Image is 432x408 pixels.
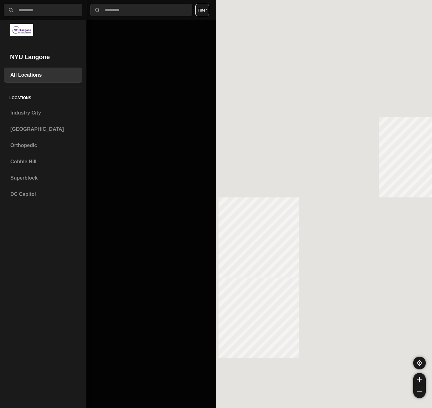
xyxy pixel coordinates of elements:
[4,154,82,169] a: Cobble Hill
[195,4,209,16] button: Filter
[10,24,33,36] img: logo
[10,125,76,133] h3: [GEOGRAPHIC_DATA]
[94,7,100,13] img: search
[4,122,82,137] a: [GEOGRAPHIC_DATA]
[10,71,76,79] h3: All Locations
[4,105,82,120] a: Industry City
[8,7,14,13] img: search
[10,53,76,61] h2: NYU Langone
[10,109,76,117] h3: Industry City
[417,377,422,382] img: zoom-in
[413,357,426,369] button: recenter
[4,88,82,105] h5: Locations
[4,171,82,186] a: Superblock
[413,385,426,398] button: zoom-out
[10,191,76,198] h3: DC Capitol
[4,187,82,202] a: DC Capitol
[10,174,76,182] h3: Superblock
[4,138,82,153] a: Orthopedic
[10,142,76,149] h3: Orthopedic
[417,360,422,366] img: recenter
[10,158,76,166] h3: Cobble Hill
[4,68,82,83] a: All Locations
[417,389,422,394] img: zoom-out
[413,373,426,385] button: zoom-in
